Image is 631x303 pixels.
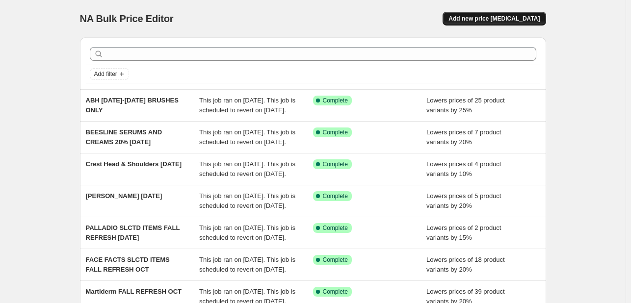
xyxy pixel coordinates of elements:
span: Complete [323,288,348,296]
span: Complete [323,97,348,104]
span: Lowers prices of 2 product variants by 15% [426,224,501,241]
span: PALLADIO SLCTD ITEMS FALL REFRESH [DATE] [86,224,180,241]
span: Crest Head & Shoulders [DATE] [86,160,182,168]
span: [PERSON_NAME] [DATE] [86,192,162,200]
button: Add new price [MEDICAL_DATA] [443,12,546,25]
span: Martiderm FALL REFRESH OCT [86,288,182,295]
span: This job ran on [DATE]. This job is scheduled to revert on [DATE]. [199,224,295,241]
span: Complete [323,224,348,232]
span: Lowers prices of 7 product variants by 20% [426,128,501,146]
button: Add filter [90,68,129,80]
span: Add filter [94,70,117,78]
span: Lowers prices of 4 product variants by 10% [426,160,501,177]
span: This job ran on [DATE]. This job is scheduled to revert on [DATE]. [199,97,295,114]
span: Lowers prices of 5 product variants by 20% [426,192,501,209]
span: This job ran on [DATE]. This job is scheduled to revert on [DATE]. [199,192,295,209]
span: NA Bulk Price Editor [80,13,174,24]
span: Lowers prices of 18 product variants by 20% [426,256,505,273]
span: Add new price [MEDICAL_DATA] [448,15,540,23]
span: Complete [323,160,348,168]
span: ABH [DATE]-[DATE] BRUSHES ONLY [86,97,179,114]
span: Complete [323,256,348,264]
span: Lowers prices of 25 product variants by 25% [426,97,505,114]
span: BEESLINE SERUMS AND CREAMS 20% [DATE] [86,128,162,146]
span: Complete [323,192,348,200]
span: This job ran on [DATE]. This job is scheduled to revert on [DATE]. [199,128,295,146]
span: FACE FACTS SLCTD ITEMS FALL REFRESH OCT [86,256,170,273]
span: Complete [323,128,348,136]
span: This job ran on [DATE]. This job is scheduled to revert on [DATE]. [199,256,295,273]
span: This job ran on [DATE]. This job is scheduled to revert on [DATE]. [199,160,295,177]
